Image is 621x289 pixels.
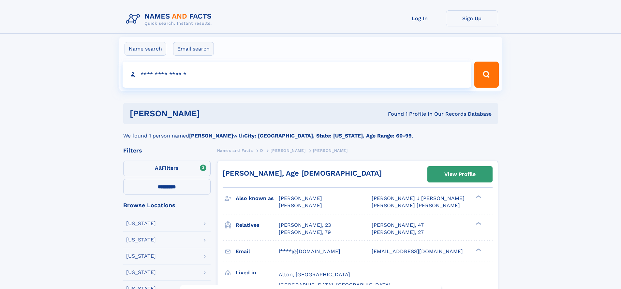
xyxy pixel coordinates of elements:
[271,146,305,154] a: [PERSON_NAME]
[474,195,482,199] div: ❯
[244,133,412,139] b: City: [GEOGRAPHIC_DATA], State: [US_STATE], Age Range: 60-99
[217,146,253,154] a: Names and Facts
[123,148,211,153] div: Filters
[236,193,279,204] h3: Also known as
[123,161,211,176] label: Filters
[271,148,305,153] span: [PERSON_NAME]
[236,267,279,278] h3: Lived in
[372,248,463,254] span: [EMAIL_ADDRESS][DOMAIN_NAME]
[372,195,465,201] span: [PERSON_NAME] J [PERSON_NAME]
[446,10,498,26] a: Sign Up
[279,195,322,201] span: [PERSON_NAME]
[394,10,446,26] a: Log In
[294,110,492,118] div: Found 1 Profile In Our Records Database
[126,237,156,242] div: [US_STATE]
[236,220,279,231] h3: Relatives
[474,62,498,88] button: Search Button
[474,221,482,225] div: ❯
[189,133,233,139] b: [PERSON_NAME]
[123,124,498,140] div: We found 1 person named with .
[123,62,472,88] input: search input
[223,169,382,177] a: [PERSON_NAME], Age [DEMOGRAPHIC_DATA]
[125,42,166,56] label: Name search
[444,167,476,182] div: View Profile
[372,222,424,229] a: [PERSON_NAME], 47
[126,253,156,259] div: [US_STATE]
[173,42,214,56] label: Email search
[474,248,482,252] div: ❯
[123,10,217,28] img: Logo Names and Facts
[279,282,391,288] span: [GEOGRAPHIC_DATA], [GEOGRAPHIC_DATA]
[279,271,350,278] span: Alton, [GEOGRAPHIC_DATA]
[279,229,331,236] a: [PERSON_NAME], 79
[279,222,331,229] a: [PERSON_NAME], 23
[372,202,460,209] span: [PERSON_NAME] [PERSON_NAME]
[123,202,211,208] div: Browse Locations
[260,146,263,154] a: D
[126,270,156,275] div: [US_STATE]
[313,148,348,153] span: [PERSON_NAME]
[428,166,492,182] a: View Profile
[236,246,279,257] h3: Email
[130,109,294,118] h1: [PERSON_NAME]
[155,165,162,171] span: All
[279,202,322,209] span: [PERSON_NAME]
[126,221,156,226] div: [US_STATE]
[260,148,263,153] span: D
[372,229,424,236] a: [PERSON_NAME], 27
